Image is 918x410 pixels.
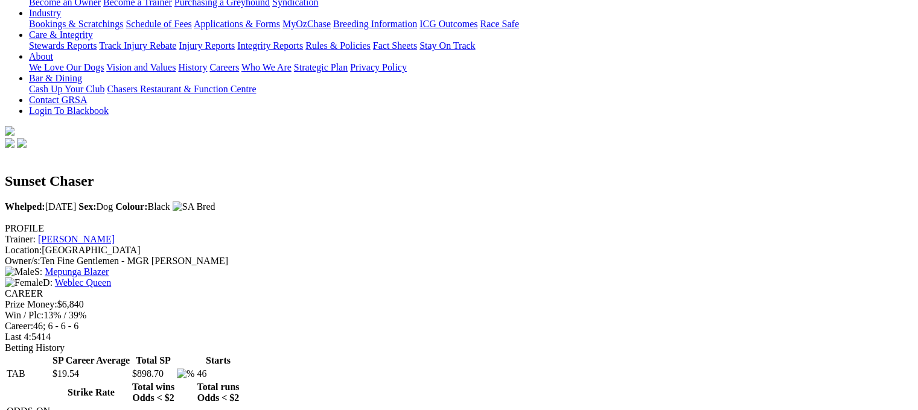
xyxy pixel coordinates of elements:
td: $19.54 [52,368,130,380]
span: Career: [5,321,33,331]
a: Industry [29,8,61,18]
th: Total runs Odds < $2 [196,381,240,404]
img: logo-grsa-white.png [5,126,14,136]
img: facebook.svg [5,138,14,148]
a: About [29,51,53,61]
a: Rules & Policies [305,40,371,51]
a: [PERSON_NAME] [38,234,115,244]
span: Dog [78,201,113,212]
span: D: [5,277,53,288]
div: [GEOGRAPHIC_DATA] [5,245,913,256]
div: Care & Integrity [29,40,913,51]
span: S: [5,266,42,277]
span: Owner/s: [5,256,40,266]
div: 13% / 39% [5,310,913,321]
a: Injury Reports [179,40,235,51]
td: TAB [6,368,51,380]
span: Trainer: [5,234,36,244]
th: Strike Rate [52,381,130,404]
a: ICG Outcomes [419,19,477,29]
div: CAREER [5,288,913,299]
div: Industry [29,19,913,30]
a: Integrity Reports [237,40,303,51]
b: Sex: [78,201,96,212]
a: Applications & Forms [194,19,280,29]
a: Weblec Queen [55,277,111,288]
span: Prize Money: [5,299,57,309]
a: Breeding Information [333,19,417,29]
a: Careers [209,62,239,72]
a: Care & Integrity [29,30,93,40]
b: Colour: [115,201,147,212]
a: Chasers Restaurant & Function Centre [107,84,256,94]
span: Last 4: [5,332,31,342]
th: Total wins Odds < $2 [132,381,175,404]
th: SP Career Average [52,355,130,367]
img: Male [5,266,34,277]
a: Bar & Dining [29,73,82,83]
a: Mepunga Blazer [45,266,109,277]
td: 46 [196,368,240,380]
a: Schedule of Fees [126,19,191,29]
div: Bar & Dining [29,84,913,95]
span: Win / Plc: [5,310,43,320]
img: Female [5,277,43,288]
a: Fact Sheets [373,40,417,51]
a: Login To Blackbook [29,106,109,116]
th: Starts [196,355,240,367]
span: Black [115,201,170,212]
div: PROFILE [5,223,913,234]
div: Betting History [5,342,913,353]
span: Location: [5,245,42,255]
b: Whelped: [5,201,45,212]
img: SA Bred [173,201,215,212]
a: Cash Up Your Club [29,84,104,94]
a: Contact GRSA [29,95,87,105]
a: Stay On Track [419,40,475,51]
a: Who We Are [241,62,292,72]
a: Stewards Reports [29,40,97,51]
h2: Sunset Chaser [5,173,913,189]
a: Bookings & Scratchings [29,19,123,29]
a: Strategic Plan [294,62,348,72]
div: $6,840 [5,299,913,310]
a: Vision and Values [106,62,176,72]
div: Ten Fine Gentlemen - MGR [PERSON_NAME] [5,256,913,266]
a: We Love Our Dogs [29,62,104,72]
div: About [29,62,913,73]
th: Total SP [132,355,175,367]
div: 46; 6 - 6 - 6 [5,321,913,332]
img: % [177,368,194,379]
a: Privacy Policy [350,62,407,72]
td: $898.70 [132,368,175,380]
div: 5414 [5,332,913,342]
span: [DATE] [5,201,76,212]
a: History [178,62,207,72]
a: Track Injury Rebate [99,40,176,51]
a: Race Safe [480,19,518,29]
a: MyOzChase [282,19,331,29]
img: twitter.svg [17,138,27,148]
